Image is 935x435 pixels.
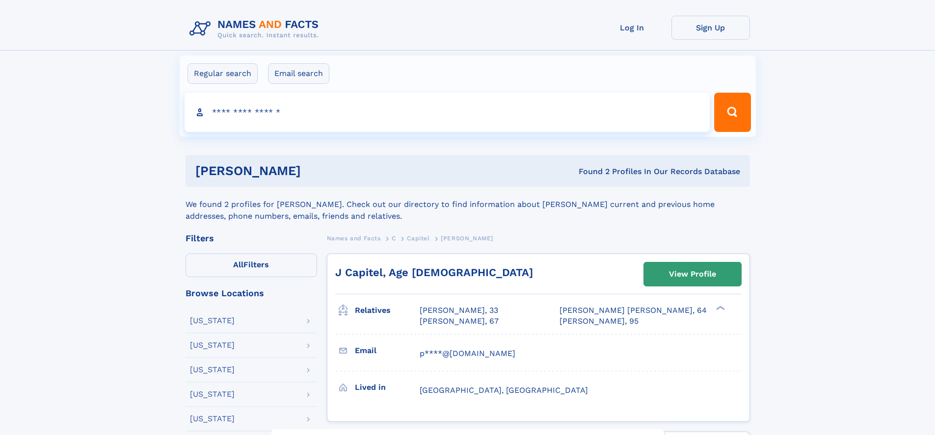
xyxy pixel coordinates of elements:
h1: [PERSON_NAME] [195,165,440,177]
input: search input [185,93,710,132]
div: We found 2 profiles for [PERSON_NAME]. Check out our directory to find information about [PERSON_... [186,187,750,222]
div: [US_STATE] [190,341,235,349]
a: C [392,232,396,244]
label: Regular search [187,63,258,84]
div: Filters [186,234,317,243]
h3: Lived in [355,379,420,396]
label: Email search [268,63,329,84]
div: [US_STATE] [190,366,235,374]
span: C [392,235,396,242]
a: [PERSON_NAME] [PERSON_NAME], 64 [560,305,707,316]
a: Names and Facts [327,232,381,244]
span: All [233,260,243,269]
div: [US_STATE] [190,390,235,398]
div: [US_STATE] [190,415,235,423]
a: Capitel [407,232,429,244]
h3: Email [355,342,420,359]
div: ❯ [714,305,725,311]
span: [PERSON_NAME] [441,235,493,242]
h3: Relatives [355,302,420,319]
a: J Capitel, Age [DEMOGRAPHIC_DATA] [335,266,533,279]
button: Search Button [714,93,750,132]
a: Sign Up [671,16,750,40]
div: Found 2 Profiles In Our Records Database [440,166,740,177]
div: Browse Locations [186,289,317,298]
a: [PERSON_NAME], 67 [420,316,499,327]
div: [US_STATE] [190,317,235,325]
span: Capitel [407,235,429,242]
a: View Profile [644,262,741,286]
div: View Profile [669,263,716,285]
img: Logo Names and Facts [186,16,327,42]
a: [PERSON_NAME], 33 [420,305,498,316]
a: Log In [593,16,671,40]
span: [GEOGRAPHIC_DATA], [GEOGRAPHIC_DATA] [420,385,588,395]
label: Filters [186,254,317,277]
a: [PERSON_NAME], 95 [560,316,639,327]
